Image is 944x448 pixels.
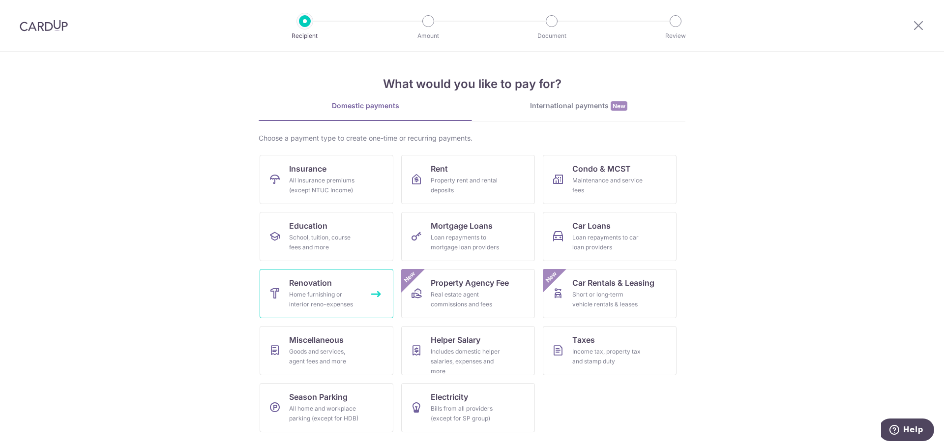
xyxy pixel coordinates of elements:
[289,391,348,403] span: Season Parking
[431,277,509,289] span: Property Agency Fee
[401,326,535,375] a: Helper SalaryIncludes domestic helper salaries, expenses and more
[611,101,627,111] span: New
[572,176,643,195] div: Maintenance and service fees
[431,220,493,232] span: Mortgage Loans
[431,334,480,346] span: Helper Salary
[515,31,588,41] p: Document
[572,290,643,309] div: Short or long‑term vehicle rentals & leases
[401,383,535,432] a: ElectricityBills from all providers (except for SP group)
[289,163,326,175] span: Insurance
[289,404,360,423] div: All home and workplace parking (except for HDB)
[260,155,393,204] a: InsuranceAll insurance premiums (except NTUC Income)
[572,220,611,232] span: Car Loans
[268,31,341,41] p: Recipient
[431,233,501,252] div: Loan repayments to mortgage loan providers
[259,133,685,143] div: Choose a payment type to create one-time or recurring payments.
[572,277,654,289] span: Car Rentals & Leasing
[572,347,643,366] div: Income tax, property tax and stamp duty
[402,269,418,285] span: New
[260,326,393,375] a: MiscellaneousGoods and services, agent fees and more
[543,269,560,285] span: New
[289,290,360,309] div: Home furnishing or interior reno-expenses
[572,163,631,175] span: Condo & MCST
[881,418,934,443] iframe: Opens a widget where you can find more information
[392,31,465,41] p: Amount
[543,212,677,261] a: Car LoansLoan repayments to car loan providers
[259,101,472,111] div: Domestic payments
[431,404,501,423] div: Bills from all providers (except for SP group)
[543,269,677,318] a: Car Rentals & LeasingShort or long‑term vehicle rentals & leasesNew
[431,290,501,309] div: Real estate agent commissions and fees
[431,391,468,403] span: Electricity
[260,383,393,432] a: Season ParkingAll home and workplace parking (except for HDB)
[572,334,595,346] span: Taxes
[401,269,535,318] a: Property Agency FeeReal estate agent commissions and feesNew
[289,277,332,289] span: Renovation
[472,101,685,111] div: International payments
[639,31,712,41] p: Review
[401,155,535,204] a: RentProperty rent and rental deposits
[572,233,643,252] div: Loan repayments to car loan providers
[289,176,360,195] div: All insurance premiums (except NTUC Income)
[289,220,327,232] span: Education
[289,347,360,366] div: Goods and services, agent fees and more
[431,163,448,175] span: Rent
[543,155,677,204] a: Condo & MCSTMaintenance and service fees
[20,20,68,31] img: CardUp
[260,212,393,261] a: EducationSchool, tuition, course fees and more
[260,269,393,318] a: RenovationHome furnishing or interior reno-expenses
[431,347,501,376] div: Includes domestic helper salaries, expenses and more
[259,75,685,93] h4: What would you like to pay for?
[289,233,360,252] div: School, tuition, course fees and more
[431,176,501,195] div: Property rent and rental deposits
[289,334,344,346] span: Miscellaneous
[401,212,535,261] a: Mortgage LoansLoan repayments to mortgage loan providers
[543,326,677,375] a: TaxesIncome tax, property tax and stamp duty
